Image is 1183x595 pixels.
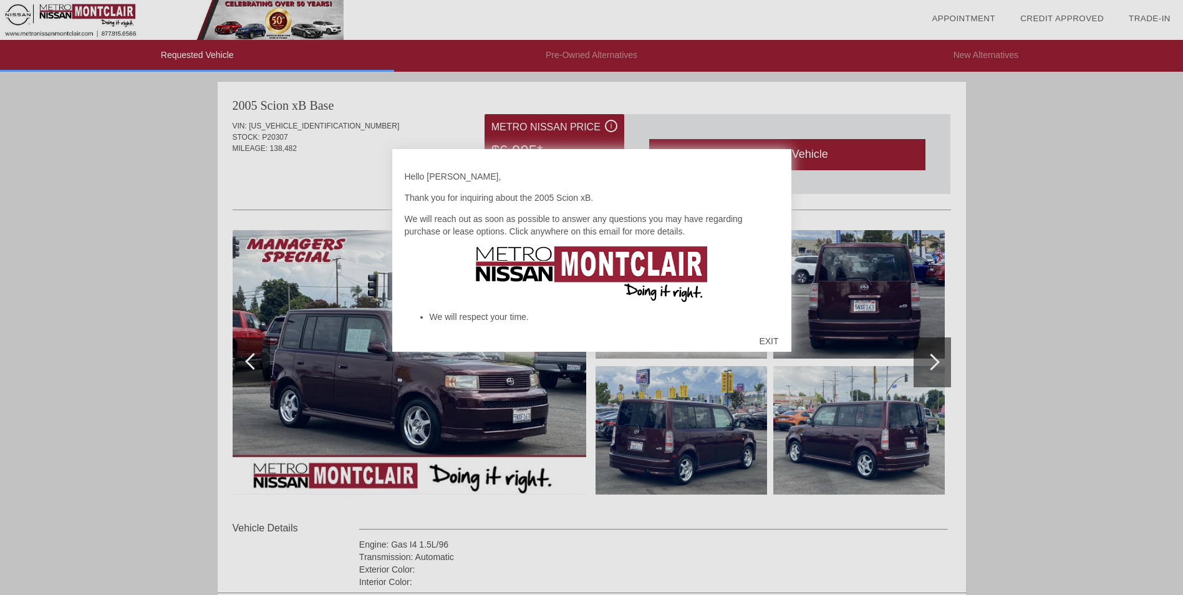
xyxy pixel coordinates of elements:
div: EXIT [746,322,791,360]
a: Appointment [932,14,995,23]
p: Thank you for inquiring about the 2005 Scion xB. [405,191,779,204]
li: We will market our products and services honestly. [430,323,779,336]
a: Trade-In [1129,14,1171,23]
p: Hello [PERSON_NAME], [405,170,779,183]
p: We will reach out as soon as possible to answer any questions you may have regarding purchase or ... [405,213,779,238]
li: We will respect your time. [430,311,779,323]
a: Credit Approved [1020,14,1104,23]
